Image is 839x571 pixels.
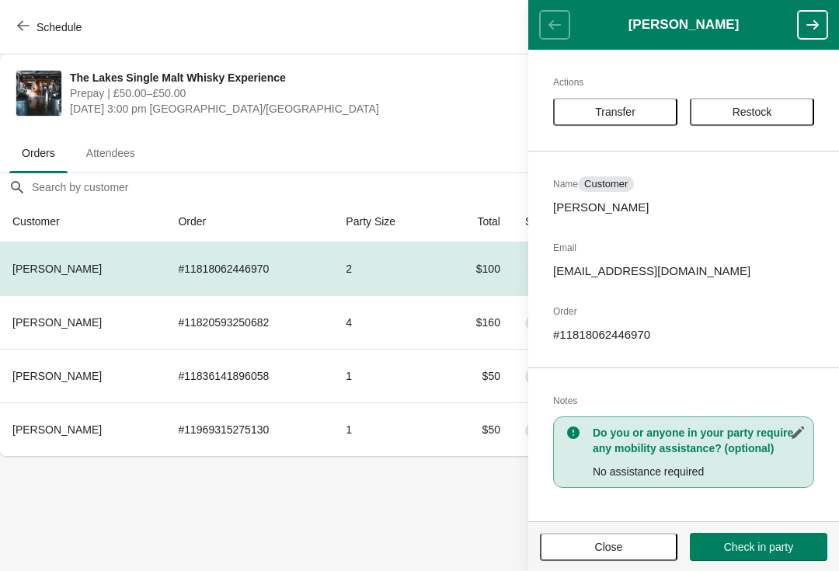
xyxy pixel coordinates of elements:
span: Orders [9,139,68,167]
img: The Lakes Single Malt Whisky Experience [16,71,61,116]
span: Check in party [724,541,793,553]
h2: Notes [553,393,814,409]
td: 1 [333,349,441,402]
span: Close [595,541,623,553]
p: # 11818062446970 [553,327,814,343]
span: [PERSON_NAME] [12,263,102,275]
p: [EMAIL_ADDRESS][DOMAIN_NAME] [553,263,814,279]
span: [PERSON_NAME] [12,423,102,436]
h2: Order [553,304,814,319]
p: No assistance required [593,464,806,479]
button: Close [540,533,677,561]
td: $50 [441,402,513,456]
td: # 11836141896058 [165,349,333,402]
th: Party Size [333,201,441,242]
td: # 11969315275130 [165,402,333,456]
td: 1 [333,402,441,456]
td: $50 [441,349,513,402]
span: [PERSON_NAME] [12,316,102,329]
span: Customer [584,178,628,190]
h1: [PERSON_NAME] [569,17,798,33]
p: [PERSON_NAME] [553,200,814,215]
h2: Email [553,240,814,256]
td: # 11820593250682 [165,295,333,349]
td: $160 [441,295,513,349]
td: 2 [333,242,441,295]
td: $100 [441,242,513,295]
span: [DATE] 3:00 pm [GEOGRAPHIC_DATA]/[GEOGRAPHIC_DATA] [70,101,552,117]
td: 4 [333,295,441,349]
td: # 11818062446970 [165,242,333,295]
span: The Lakes Single Malt Whisky Experience [70,70,552,85]
h2: Name [553,176,814,192]
th: Order [165,201,333,242]
h3: Do you or anyone in your party require any mobility assistance? (optional) [593,425,806,456]
button: Restock [690,98,814,126]
button: Transfer [553,98,677,126]
input: Search by customer [31,173,839,201]
th: Status [513,201,607,242]
span: Schedule [37,21,82,33]
th: Total [441,201,513,242]
span: Restock [733,106,772,118]
span: [PERSON_NAME] [12,370,102,382]
button: Schedule [8,13,94,41]
span: Prepay | £50.00–£50.00 [70,85,552,101]
span: Transfer [595,106,635,118]
button: Check in party [690,533,827,561]
h2: Actions [553,75,814,90]
span: Attendees [74,139,148,167]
